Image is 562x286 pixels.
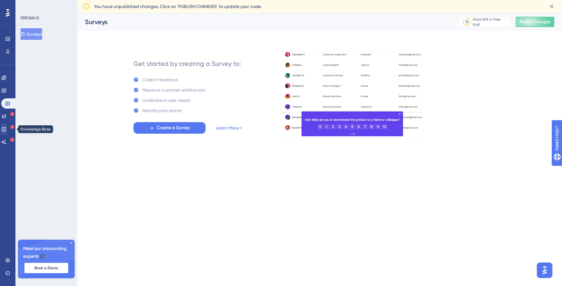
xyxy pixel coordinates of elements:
span: Publish Changes [520,19,550,24]
div: FEEDBACK [21,15,39,21]
div: days left in free trial [473,17,508,27]
span: You have unpublished changes. Click on ‘PUBLISH CHANGES’ to update your code. [94,3,262,10]
img: b81bf5b5c10d0e3e90f664060979471a.gif [280,51,422,137]
button: Surveys [21,28,42,40]
span: Book a Demo [34,265,58,271]
div: 12 [465,19,468,24]
a: Learn More > [216,124,242,132]
button: Create a Survey [134,122,206,134]
button: Book a Demo [24,263,68,273]
div: Measure customer satisfaction [143,86,206,94]
span: Meet our onboarding experts 🎧 [23,245,69,260]
div: Surveys [85,17,443,26]
span: Create a Survey [157,124,190,132]
div: Understand user needs [143,96,190,104]
button: Publish Changes [516,17,554,27]
iframe: UserGuiding AI Assistant Launcher [535,261,554,280]
div: Identify pain points [143,107,182,114]
div: Collect feedback [143,76,178,84]
span: Need Help? [15,2,40,9]
div: Get started by creating a Survey to: [134,59,241,68]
